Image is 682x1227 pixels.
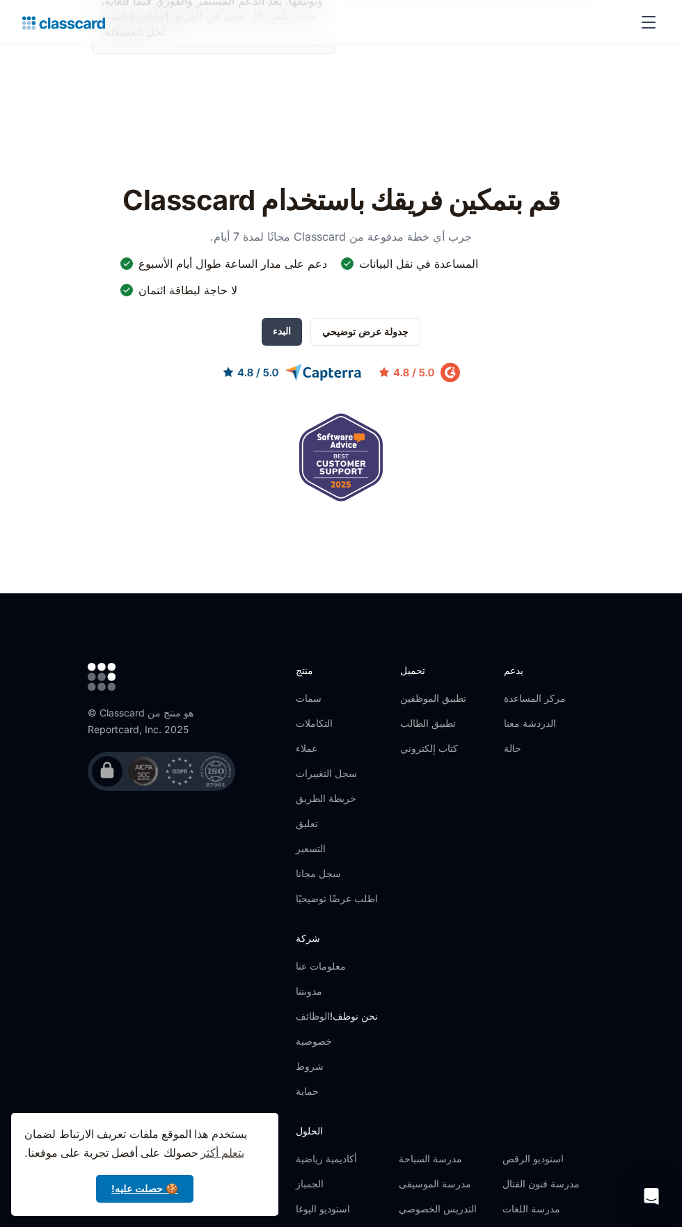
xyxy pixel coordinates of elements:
font: المساعدة في نقل البيانات [359,257,478,271]
font: التكاملات [296,717,333,729]
font: الحلول [296,1125,323,1137]
a: سمات [296,691,378,705]
font: يدعم [504,664,523,676]
a: رفض رسالة ملف تعريف الارتباط [96,1175,193,1203]
font: تعليق [296,817,318,829]
font: عملاء [296,742,317,754]
a: مدونتنا [296,984,378,998]
font: تحميل [400,664,425,676]
a: تعرف على المزيد حول ملفات تعريف الارتباط [198,1143,247,1164]
font: تطبيق الموظفين [400,692,466,704]
a: البدء [262,318,302,346]
font: استوديو اليوغا [296,1203,350,1214]
a: استوديو اليوغا [296,1202,388,1216]
font: مركز المساعدة [504,692,566,704]
a: التكاملات [296,716,378,730]
font: حماية [296,1085,319,1097]
font: © Classcard هو منتج من Reportcard, Inc. 2025 [88,707,193,735]
font: معلومات عنا [296,960,346,972]
a: خصوصية [296,1034,378,1048]
a: تطبيق الطالب [400,716,466,730]
a: اطلب عرضًا توضيحيًا [296,892,378,906]
font: سجل التغييرات [296,767,357,779]
a: الدردشة معنا [504,716,566,730]
font: مدرسة الموسيقى [399,1178,471,1189]
font: يتعلم أكثر [200,1147,244,1159]
div: Open Intercom Messenger [635,1180,668,1213]
a: بيت [22,13,105,32]
div: موافقة ملفات تعريف الارتباط [11,1113,278,1216]
font: خريطة الطريق [296,792,356,804]
a: جدولة عرض توضيحي [310,318,420,346]
font: الوظائف [296,1010,330,1022]
font: جدولة عرض توضيحي [322,326,409,337]
font: كتاب إلكتروني [400,742,458,754]
a: سجل مجانا [296,867,378,881]
a: التدريس الخصوصي [399,1202,491,1216]
a: مدرسة اللغات [502,1202,594,1216]
font: سمات [296,692,322,704]
a: مدرسة الموسيقى [399,1177,491,1191]
a: مدرسة السباحة [399,1152,491,1166]
font: اطلب عرضًا توضيحيًا [296,892,378,904]
a: عملاء [296,741,378,755]
font: قم بتمكين فريقك باستخدام Classcard [122,183,560,217]
div: قائمة طعام [632,6,660,39]
font: لا حاجة لبطاقة ائتمان [138,283,237,297]
font: يستخدم هذا الموقع ملفات تعريف الارتباط لضمان حصولك على أفضل تجربة على موقعنا. [24,1128,247,1159]
font: البدء [273,325,291,337]
font: الدردشة معنا [504,717,556,729]
a: حماية [296,1084,378,1098]
font: الجمباز [296,1178,324,1189]
a: استوديو الرقص [502,1152,594,1166]
font: مدرسة اللغات [502,1203,560,1214]
a: تطبيق الموظفين [400,691,466,705]
font: خصوصية [296,1035,332,1047]
a: الوظائفنحن نوظف! [296,1009,378,1023]
font: التسعير [296,842,326,854]
font: التدريس الخصوصي [399,1203,477,1214]
a: حالة [504,741,566,755]
font: استوديو الرقص [502,1153,564,1164]
font: 🍪 حصلت عليه! [111,1183,178,1194]
a: مدرسة فنون القتال [502,1177,594,1191]
a: التسعير [296,842,378,856]
font: نحن نوظف! [330,1010,378,1022]
font: شركة [296,932,320,944]
font: سجل مجانا [296,867,341,879]
a: شروط [296,1059,378,1073]
a: أكاديمية رياضية [296,1152,388,1166]
a: سجل التغييرات [296,767,378,780]
font: أكاديمية رياضية [296,1153,357,1164]
a: خريطة الطريق [296,792,378,805]
font: دعم على مدار الساعة طوال أيام الأسبوع [138,257,327,271]
a: مركز المساعدة [504,691,566,705]
a: تعليق [296,817,378,831]
font: منتج [296,664,313,676]
font: مدونتنا [296,985,322,997]
font: شروط [296,1060,324,1072]
a: الجمباز [296,1177,388,1191]
font: تطبيق الطالب [400,717,456,729]
a: معلومات عنا [296,959,378,973]
a: كتاب إلكتروني [400,741,466,755]
font: حالة [504,742,521,754]
font: جرب أي خطة مدفوعة من Classcard مجانًا لمدة 7 أيام. [210,230,472,243]
font: مدرسة فنون القتال [502,1178,580,1189]
font: مدرسة السباحة [399,1153,462,1164]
